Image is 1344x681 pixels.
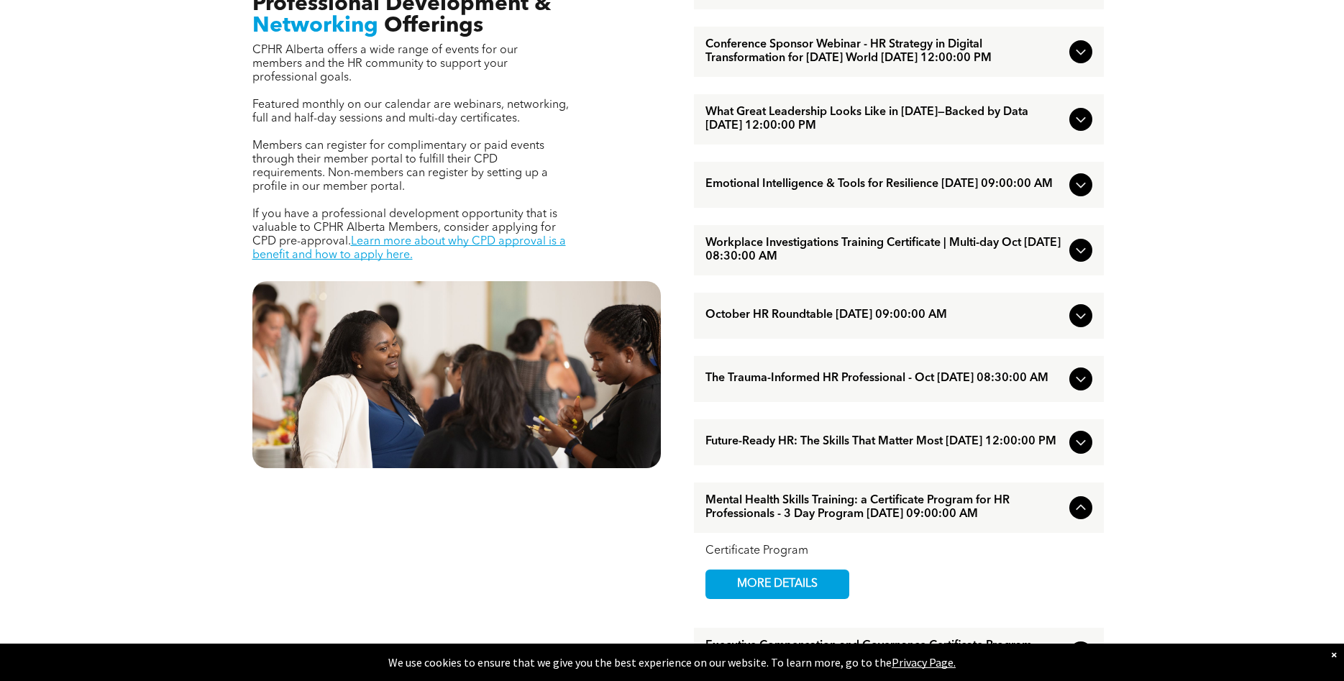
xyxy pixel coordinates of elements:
span: Emotional Intelligence & Tools for Resilience [DATE] 09:00:00 AM [705,178,1064,191]
span: MORE DETAILS [721,570,834,598]
span: Executive Compensation and Governance Certificate Program [DATE] 08:00:00 AM [705,639,1064,667]
span: Members can register for complimentary or paid events through their member portal to fulfill thei... [252,140,548,193]
span: The Trauma-Informed HR Professional - Oct [DATE] 08:30:00 AM [705,372,1064,385]
span: Future-Ready HR: The Skills That Matter Most [DATE] 12:00:00 PM [705,435,1064,449]
span: Networking [252,15,378,37]
a: MORE DETAILS [705,570,849,599]
span: Featured monthly on our calendar are webinars, networking, full and half-day sessions and multi-d... [252,99,569,124]
a: Learn more about why CPD approval is a benefit and how to apply here. [252,236,566,261]
span: CPHR Alberta offers a wide range of events for our members and the HR community to support your p... [252,45,518,83]
span: What Great Leadership Looks Like in [DATE]—Backed by Data [DATE] 12:00:00 PM [705,106,1064,133]
a: Privacy Page. [892,655,956,669]
span: If you have a professional development opportunity that is valuable to CPHR Alberta Members, cons... [252,209,557,247]
div: Certificate Program [705,544,1092,558]
div: Dismiss notification [1331,647,1337,662]
span: Workplace Investigations Training Certificate | Multi-day Oct [DATE] 08:30:00 AM [705,237,1064,264]
span: Conference Sponsor Webinar - HR Strategy in Digital Transformation for [DATE] World [DATE] 12:00:... [705,38,1064,65]
span: October HR Roundtable [DATE] 09:00:00 AM [705,308,1064,322]
span: Offerings [384,15,483,37]
span: Mental Health Skills Training: a Certificate Program for HR Professionals - 3 Day Program [DATE] ... [705,494,1064,521]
